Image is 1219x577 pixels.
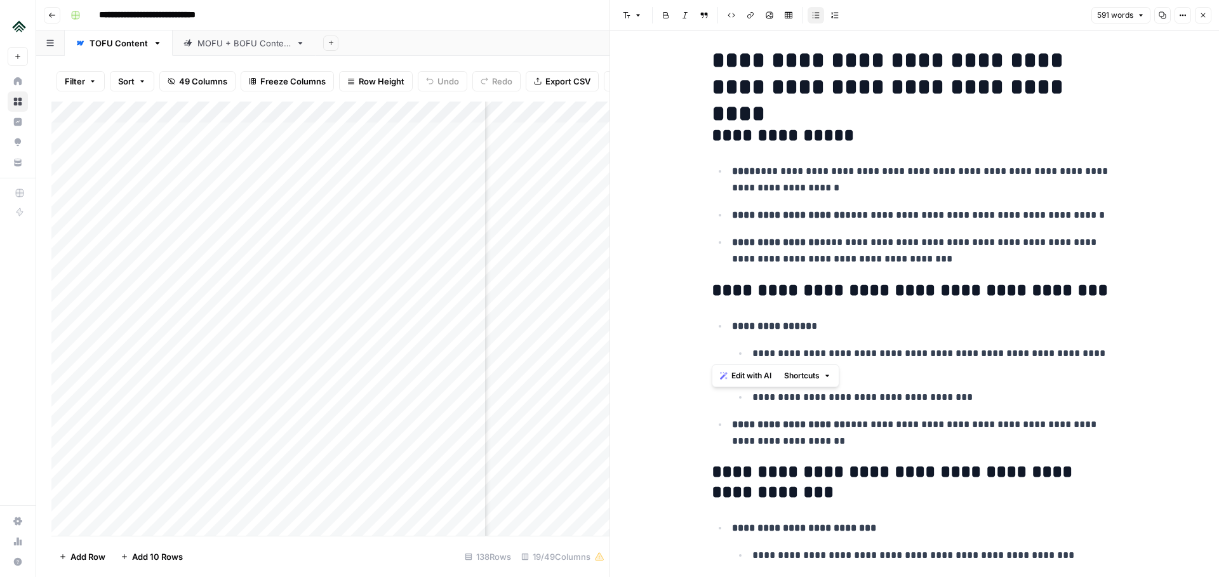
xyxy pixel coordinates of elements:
a: Usage [8,531,28,552]
button: Undo [418,71,467,91]
span: Freeze Columns [260,75,326,88]
a: Home [8,71,28,91]
button: Export CSV [526,71,599,91]
span: Row Height [359,75,404,88]
button: Edit with AI [715,368,776,384]
a: TOFU Content [65,30,173,56]
span: Edit with AI [731,370,771,381]
span: Export CSV [545,75,590,88]
button: Add 10 Rows [113,547,190,567]
button: Shortcuts [779,368,836,384]
a: Your Data [8,152,28,173]
button: 591 words [1091,7,1150,23]
span: Add 10 Rows [132,550,183,563]
a: Browse [8,91,28,112]
button: Help + Support [8,552,28,572]
div: 138 Rows [460,547,516,567]
span: 591 words [1097,10,1133,21]
span: Shortcuts [784,370,820,381]
div: MOFU + BOFU Content [197,37,291,50]
span: Sort [118,75,135,88]
a: MOFU + BOFU Content [173,30,316,56]
button: Filter [57,71,105,91]
button: Freeze Columns [241,71,334,91]
button: Add Row [51,547,113,567]
span: 49 Columns [179,75,227,88]
span: Filter [65,75,85,88]
div: TOFU Content [90,37,148,50]
span: Add Row [70,550,105,563]
button: Sort [110,71,154,91]
div: 19/49 Columns [516,547,609,567]
span: Redo [492,75,512,88]
button: 49 Columns [159,71,236,91]
button: Redo [472,71,521,91]
img: Uplisting Logo [8,15,30,37]
a: Settings [8,511,28,531]
a: Insights [8,112,28,132]
button: Workspace: Uplisting [8,10,28,42]
a: Opportunities [8,132,28,152]
button: Row Height [339,71,413,91]
span: Undo [437,75,459,88]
